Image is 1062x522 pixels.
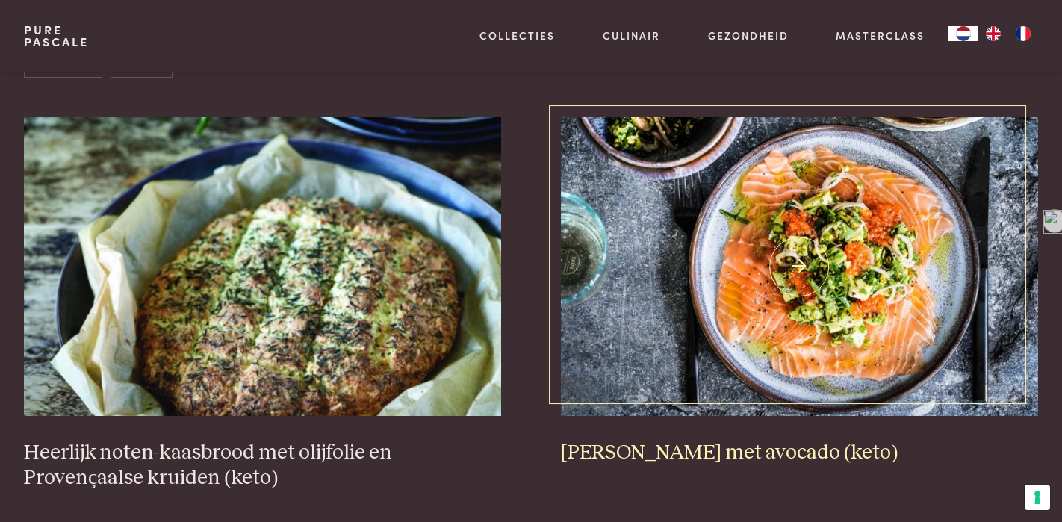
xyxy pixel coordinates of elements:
[561,117,1038,416] img: Rauwe zalm met avocado (keto)
[1025,485,1050,510] button: Uw voorkeuren voor toestemming voor trackingtechnologieën
[978,26,1038,41] ul: Language list
[561,440,1038,466] h3: [PERSON_NAME] met avocado (keto)
[24,117,501,416] img: Heerlijk noten-kaasbrood met olijfolie en Provençaalse kruiden (keto)
[948,26,1038,41] aside: Language selected: Nederlands
[948,26,978,41] div: Language
[24,117,501,491] a: Heerlijk noten-kaasbrood met olijfolie en Provençaalse kruiden (keto) Heerlijk noten-kaasbrood me...
[708,28,789,43] a: Gezondheid
[948,26,978,41] a: NL
[978,26,1008,41] a: EN
[24,440,501,491] h3: Heerlijk noten-kaasbrood met olijfolie en Provençaalse kruiden (keto)
[24,24,89,48] a: PurePascale
[561,117,1038,465] a: Rauwe zalm met avocado (keto) [PERSON_NAME] met avocado (keto)
[1008,26,1038,41] a: FR
[836,28,925,43] a: Masterclass
[479,28,555,43] a: Collecties
[603,28,660,43] a: Culinair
